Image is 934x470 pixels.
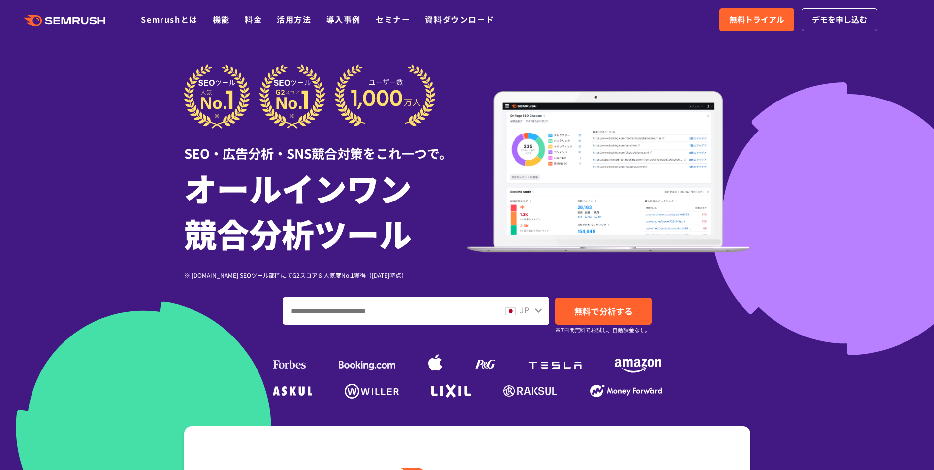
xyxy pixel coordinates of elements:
[812,13,867,26] span: デモを申し込む
[326,13,361,25] a: 導入事例
[574,305,633,317] span: 無料で分析する
[425,13,494,25] a: 資料ダウンロード
[213,13,230,25] a: 機能
[719,8,794,31] a: 無料トライアル
[729,13,784,26] span: 無料トライアル
[555,298,652,325] a: 無料で分析する
[141,13,197,25] a: Semrushとは
[184,270,467,280] div: ※ [DOMAIN_NAME] SEOツール部門にてG2スコア＆人気度No.1獲得（[DATE]時点）
[277,13,311,25] a: 活用方法
[802,8,877,31] a: デモを申し込む
[520,304,529,316] span: JP
[555,325,650,335] small: ※7日間無料でお試し。自動課金なし。
[184,129,467,163] div: SEO・広告分析・SNS競合対策をこれ一つで。
[184,165,467,256] h1: オールインワン 競合分析ツール
[245,13,262,25] a: 料金
[283,298,496,324] input: ドメイン、キーワードまたはURLを入力してください
[376,13,410,25] a: セミナー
